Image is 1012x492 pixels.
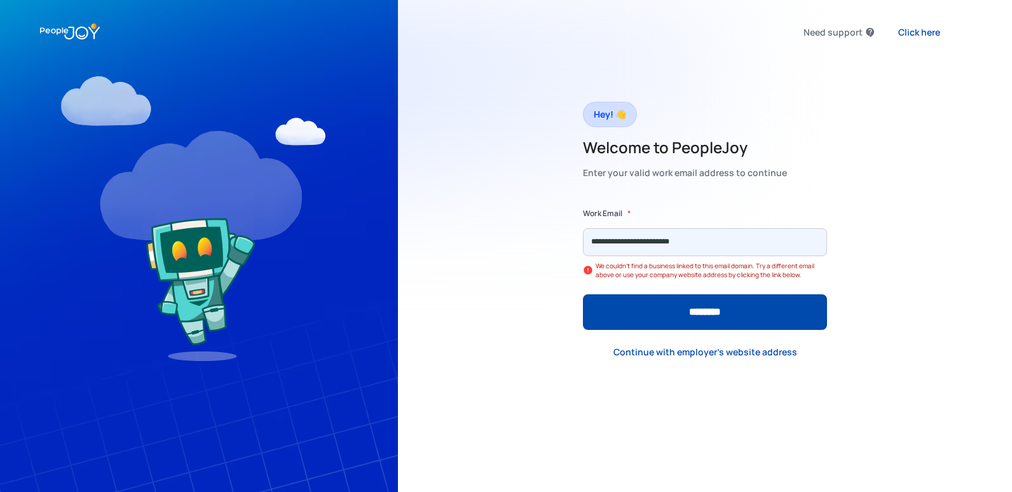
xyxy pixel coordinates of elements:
[594,106,626,123] div: Hey! 👋
[583,207,827,330] form: Form
[613,346,797,359] div: Continue with employer's website address
[583,164,787,182] div: Enter your valid work email address to continue
[583,207,622,220] label: Work Email
[583,137,787,158] h2: Welcome to PeopleJoy
[603,339,807,366] a: Continue with employer's website address
[888,20,950,46] a: Click here
[803,24,863,41] div: Need support
[596,261,827,279] div: We couldn't find a business linked to this email domain. Try a different email above or use your ...
[898,26,940,39] div: Click here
